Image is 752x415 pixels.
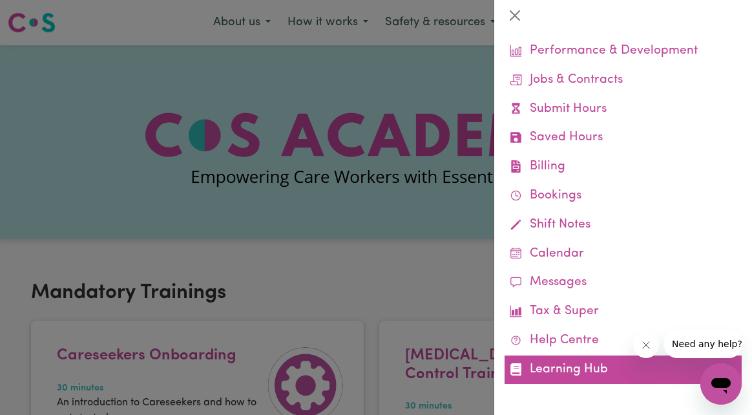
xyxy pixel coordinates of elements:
[633,332,659,358] iframe: Close message
[505,240,742,269] a: Calendar
[505,297,742,326] a: Tax & Super
[505,123,742,153] a: Saved Hours
[664,330,742,358] iframe: Message from company
[505,356,742,385] a: Learning Hub
[505,182,742,211] a: Bookings
[505,326,742,356] a: Help Centre
[505,37,742,66] a: Performance & Development
[700,363,742,405] iframe: Button to launch messaging window
[505,211,742,240] a: Shift Notes
[505,66,742,95] a: Jobs & Contracts
[505,5,525,26] button: Close
[505,268,742,297] a: Messages
[505,95,742,124] a: Submit Hours
[8,9,78,19] span: Need any help?
[505,153,742,182] a: Billing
